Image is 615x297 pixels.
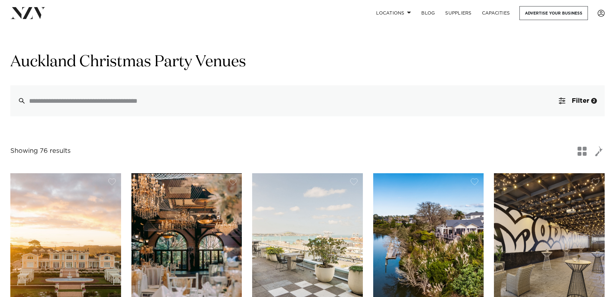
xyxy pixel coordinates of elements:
[10,146,71,156] div: Showing 76 results
[591,98,597,104] div: 2
[551,85,605,116] button: Filter2
[10,52,605,72] h1: Auckland Christmas Party Venues
[519,6,588,20] a: Advertise your business
[416,6,440,20] a: BLOG
[10,7,46,19] img: nzv-logo.png
[477,6,515,20] a: Capacities
[371,6,416,20] a: Locations
[440,6,477,20] a: SUPPLIERS
[572,98,589,104] span: Filter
